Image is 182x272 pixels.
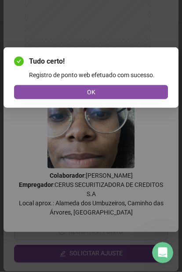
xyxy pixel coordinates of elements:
span: Tudo certo! [29,56,168,67]
iframe: Intercom live chat [152,242,173,263]
span: check-circle [14,57,24,66]
button: OK [14,85,168,99]
div: Registro de ponto web efetuado com sucesso. [29,70,168,80]
span: OK [87,87,95,97]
